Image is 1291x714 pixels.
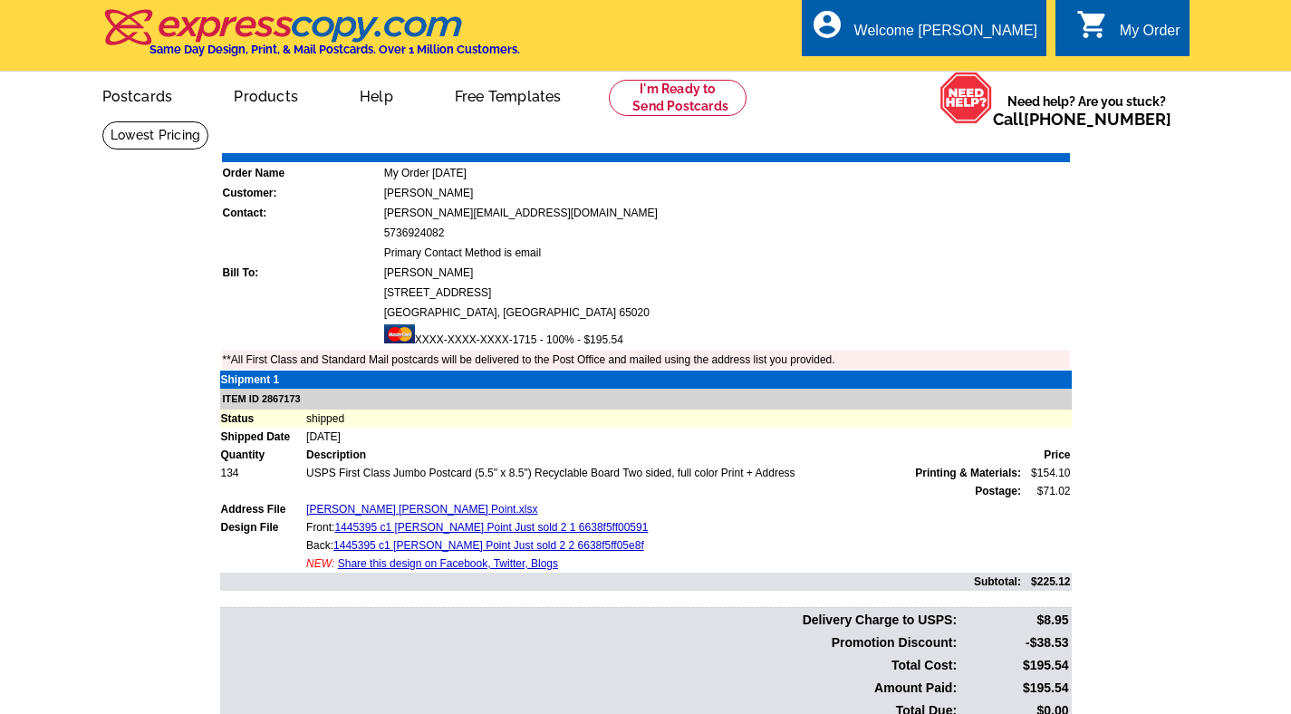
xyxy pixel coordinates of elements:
td: $195.54 [959,678,1069,699]
td: Customer: [222,184,381,202]
div: My Order [1120,23,1180,48]
a: Postcards [73,73,202,116]
td: $71.02 [1022,482,1072,500]
strong: Postage: [975,485,1021,497]
td: [DATE] [305,428,1071,446]
span: NEW: [306,557,334,570]
a: 1445395 c1 [PERSON_NAME] Point Just sold 2 2 6638f5ff05e8f [333,539,644,552]
td: 134 [220,464,306,482]
span: Printing & Materials: [915,465,1021,481]
img: help [939,72,993,124]
td: $8.95 [959,610,1069,631]
a: Same Day Design, Print, & Mail Postcards. Over 1 Million Customers. [102,22,520,56]
td: 5736924082 [383,224,1070,242]
td: Price [1022,446,1072,464]
td: Total Cost: [222,655,959,676]
td: $195.54 [959,655,1069,676]
td: My Order [DATE] [383,164,1070,182]
td: Quantity [220,446,306,464]
td: **All First Class and Standard Mail postcards will be delivered to the Post Office and mailed usi... [222,351,1070,369]
td: Contact: [222,204,381,222]
a: Help [331,73,422,116]
td: Delivery Charge to USPS: [222,610,959,631]
td: [PERSON_NAME] [383,184,1070,202]
td: USPS First Class Jumbo Postcard (5.5" x 8.5") Recyclable Board Two sided, full color Print + Address [305,464,1022,482]
td: ITEM ID 2867173 [220,389,1072,410]
td: Shipment 1 [220,371,306,389]
a: Share this design on Facebook, Twitter, Blogs [338,557,558,570]
div: Welcome [PERSON_NAME] [854,23,1037,48]
td: [PERSON_NAME] [383,264,1070,282]
span: Need help? Are you stuck? [993,92,1180,129]
td: Primary Contact Method is email [383,244,1070,262]
td: Front: [305,518,1022,536]
td: $225.12 [1022,573,1072,591]
a: [PERSON_NAME] [PERSON_NAME] Point.xlsx [306,503,537,516]
td: Order Name [222,164,381,182]
td: Amount Paid: [222,678,959,699]
a: shopping_cart My Order [1076,20,1180,43]
i: shopping_cart [1076,8,1109,41]
img: mast.gif [384,324,415,343]
a: Products [205,73,327,116]
span: Call [993,110,1171,129]
td: shipped [305,410,1071,428]
td: Address File [220,500,306,518]
td: Status [220,410,306,428]
td: Back: [305,536,1022,555]
td: Shipped Date [220,428,306,446]
a: [PHONE_NUMBER] [1024,110,1171,129]
td: Promotion Discount: [222,632,959,653]
td: Bill To: [222,264,381,282]
a: Free Templates [426,73,591,116]
td: Subtotal: [220,573,1022,591]
td: Description [305,446,1022,464]
i: account_circle [811,8,843,41]
td: -$38.53 [959,632,1069,653]
td: [STREET_ADDRESS] [383,284,1070,302]
h4: Same Day Design, Print, & Mail Postcards. Over 1 Million Customers. [149,43,520,56]
td: $154.10 [1022,464,1072,482]
td: XXXX-XXXX-XXXX-1715 - 100% - $195.54 [383,323,1070,349]
td: Design File [220,518,306,536]
td: [PERSON_NAME][EMAIL_ADDRESS][DOMAIN_NAME] [383,204,1070,222]
a: 1445395 c1 [PERSON_NAME] Point Just sold 2 1 6638f5ff00591 [334,521,648,534]
td: [GEOGRAPHIC_DATA], [GEOGRAPHIC_DATA] 65020 [383,304,1070,322]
